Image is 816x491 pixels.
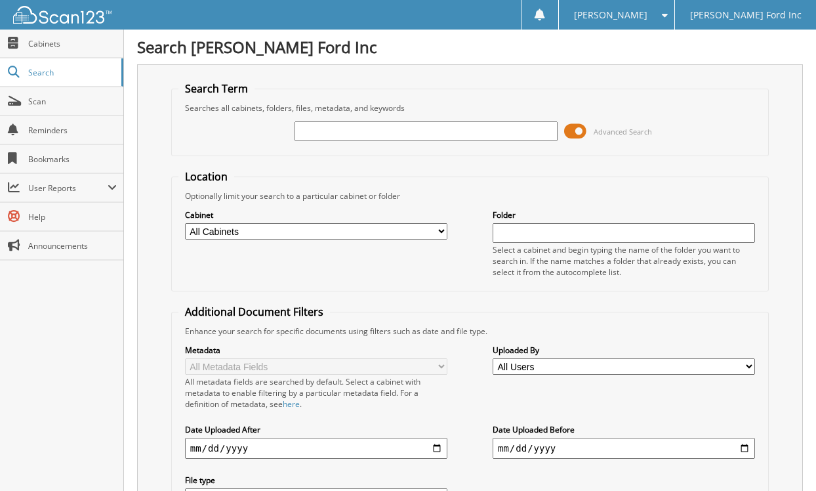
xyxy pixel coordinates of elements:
[283,398,300,410] a: here
[493,244,755,278] div: Select a cabinet and begin typing the name of the folder you want to search in. If the name match...
[574,11,647,19] span: [PERSON_NAME]
[493,209,755,221] label: Folder
[594,127,652,137] span: Advanced Search
[178,169,234,184] legend: Location
[28,96,117,107] span: Scan
[28,240,117,251] span: Announcements
[185,475,447,486] label: File type
[178,102,762,114] div: Searches all cabinets, folders, files, metadata, and keywords
[185,438,447,459] input: start
[28,38,117,49] span: Cabinets
[28,67,115,78] span: Search
[185,424,447,435] label: Date Uploaded After
[178,81,255,96] legend: Search Term
[28,211,117,223] span: Help
[493,438,755,459] input: end
[185,345,447,356] label: Metadata
[178,305,330,319] legend: Additional Document Filters
[493,424,755,435] label: Date Uploaded Before
[493,345,755,356] label: Uploaded By
[178,326,762,337] div: Enhance your search for specific documents using filters such as date and file type.
[13,6,112,24] img: scan123-logo-white.svg
[185,209,447,221] label: Cabinet
[28,125,117,136] span: Reminders
[137,36,803,58] h1: Search [PERSON_NAME] Ford Inc
[185,376,447,410] div: All metadata fields are searched by default. Select a cabinet with metadata to enable filtering b...
[690,11,802,19] span: [PERSON_NAME] Ford Inc
[178,190,762,202] div: Optionally limit your search to a particular cabinet or folder
[28,154,117,165] span: Bookmarks
[28,182,108,194] span: User Reports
